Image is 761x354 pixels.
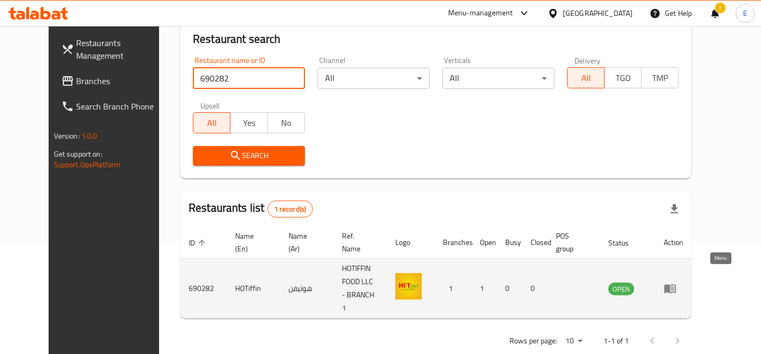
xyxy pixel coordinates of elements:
span: TMP [646,70,674,86]
th: Logo [387,226,434,259]
a: Support.OpsPlatform [54,158,121,171]
span: Version: [54,129,80,143]
span: Yes [235,115,263,131]
input: Search for restaurant name or ID.. [193,68,305,89]
span: All [198,115,226,131]
div: Menu-management [448,7,513,20]
td: 1 [471,259,497,319]
td: 1 [434,259,471,319]
span: Ref. Name [342,230,374,255]
span: Branches [76,75,167,87]
div: OPEN [608,283,634,295]
button: Search [193,146,305,166]
button: TMP [641,67,679,88]
td: 0 [522,259,547,319]
span: POS group [556,230,587,255]
button: Yes [230,112,267,133]
div: Rows per page: [561,333,587,349]
span: TGO [609,70,637,86]
td: HOTiffin [227,259,280,319]
span: 1 record(s) [268,204,313,214]
td: HOTIFFIN FOOD LLC - BRANCH 1 [333,259,387,319]
div: All [318,68,430,89]
td: 690282 [180,259,227,319]
img: HOTiffin [395,273,422,299]
th: Action [655,226,692,259]
span: Search [201,149,296,162]
span: Name (En) [235,230,267,255]
th: Closed [522,226,547,259]
div: Export file [662,196,687,222]
td: 0 [497,259,522,319]
span: Status [608,237,643,249]
a: Restaurants Management [53,30,175,68]
span: E [743,7,747,19]
a: Search Branch Phone [53,94,175,119]
div: [GEOGRAPHIC_DATA] [563,7,633,19]
button: All [567,67,605,88]
span: 1.0.0 [81,129,98,143]
p: Rows per page: [509,334,557,348]
h2: Restaurant search [193,31,679,47]
div: All [442,68,554,89]
span: Search Branch Phone [76,100,167,113]
h2: Restaurants list [189,200,313,217]
span: ID [189,237,209,249]
span: No [272,115,301,131]
span: All [572,70,600,86]
p: 1-1 of 1 [604,334,629,348]
span: OPEN [608,283,634,295]
span: Name (Ar) [289,230,321,255]
button: TGO [604,67,642,88]
label: Upsell [200,102,220,109]
label: Delivery [574,57,601,64]
span: Get support on: [54,147,103,161]
div: Total records count [267,201,313,217]
span: Restaurants Management [76,37,167,62]
th: Branches [434,226,471,259]
button: All [193,112,230,133]
th: Open [471,226,497,259]
th: Busy [497,226,522,259]
table: enhanced table [180,226,692,319]
button: No [267,112,305,133]
td: هوتيفن [280,259,333,319]
a: Branches [53,68,175,94]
